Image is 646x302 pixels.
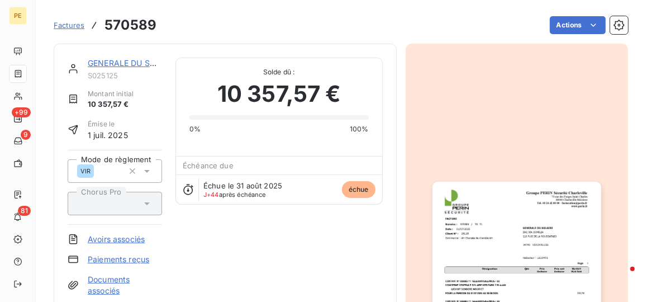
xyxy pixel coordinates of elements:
a: Avoirs associés [88,234,145,245]
h3: 570589 [104,15,156,35]
iframe: Intercom live chat [608,264,635,291]
span: +99 [12,107,31,117]
span: 0% [189,124,201,134]
span: Échue le 31 août 2025 [203,181,282,190]
span: 100% [350,124,369,134]
button: Actions [550,16,606,34]
a: Documents associés [88,274,162,296]
span: après échéance [203,191,266,198]
span: Solde dû : [189,67,368,77]
span: Montant initial [88,89,134,99]
span: Factures [54,21,84,30]
span: Échéance due [183,161,234,170]
span: 1 juil. 2025 [88,129,128,141]
span: 10 357,57 € [88,99,134,110]
span: J+44 [203,191,219,199]
div: PE [9,7,27,25]
span: VIR [80,168,91,174]
a: Paiements reçus [88,254,149,265]
a: GENERALE DU SOLAIRE [88,58,178,68]
span: Émise le [88,119,128,129]
span: échue [342,181,376,198]
span: 10 357,57 € [217,77,341,111]
span: S025125 [88,71,162,80]
span: 81 [18,206,31,216]
a: Factures [54,20,84,31]
span: 9 [21,130,31,140]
